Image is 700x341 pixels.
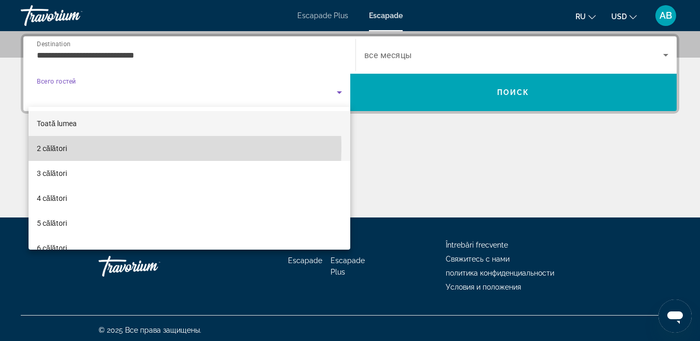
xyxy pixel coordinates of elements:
[37,119,77,128] font: Toată lumea
[658,299,692,333] iframe: Кнопка запуска окна обмена сообщениями
[37,194,67,202] font: 4 călători
[37,144,67,153] font: 2 călători
[37,244,67,252] font: 6 călători
[37,219,67,227] font: 5 călători
[37,169,67,178] font: 3 călători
